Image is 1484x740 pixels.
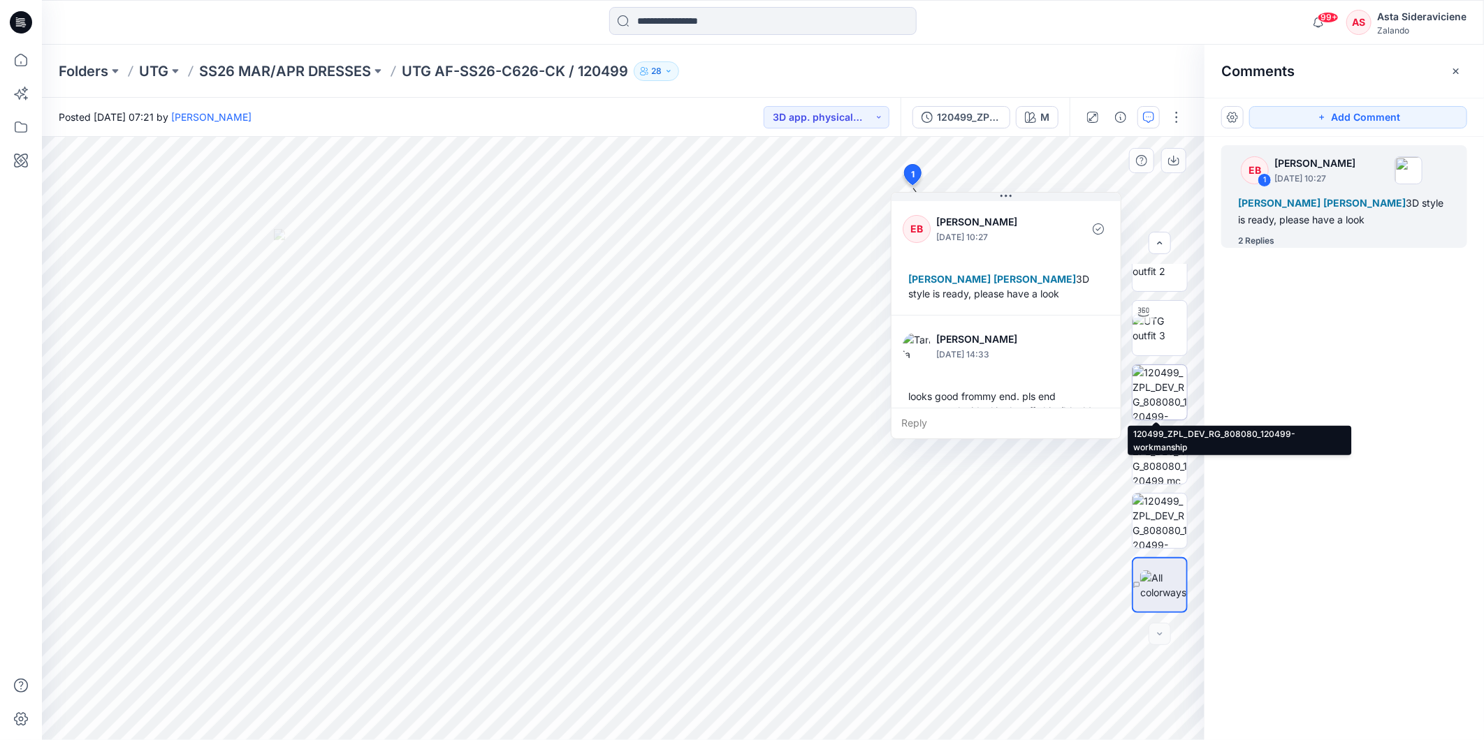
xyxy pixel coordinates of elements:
[936,331,1050,348] p: [PERSON_NAME]
[1221,63,1295,80] h2: Comments
[903,332,931,360] img: Tania Baumeister-Hanff
[1241,156,1269,184] div: EB
[1016,106,1059,128] button: M
[634,61,679,81] button: 28
[892,408,1121,438] div: Reply
[1133,313,1187,343] img: UTG outfit 3
[171,111,252,123] a: [PERSON_NAME]
[1377,25,1467,36] div: Zalando
[651,64,662,79] p: 28
[903,266,1110,306] div: 3D style is ready, please have a look
[936,348,1050,362] p: [DATE] 14:33
[1323,197,1406,209] span: [PERSON_NAME]
[1133,429,1187,484] img: 120499_ZPL_DEV_RG_808080_120499 mc
[139,61,168,81] a: UTG
[1133,494,1187,548] img: 120499_ZPL_DEV_RG_808080_120499-patterns
[911,168,915,181] span: 1
[1238,195,1450,228] div: 3D style is ready, please have a look
[1249,106,1467,128] button: Add Comment
[936,230,1050,244] p: [DATE] 10:27
[908,273,991,285] span: [PERSON_NAME]
[937,110,1001,125] div: 120499_ZPL_DEV
[1133,365,1187,420] img: 120499_ZPL_DEV_RG_808080_120499-workmanship
[1040,110,1049,125] div: M
[1238,197,1321,209] span: [PERSON_NAME]
[402,61,628,81] p: UTG AF-SS26-C626-CK / 120499
[1110,106,1132,128] button: Details
[936,214,1050,230] p: [PERSON_NAME]
[903,215,931,243] div: EB
[199,61,371,81] a: SS26 MAR/APR DRESSES
[59,61,108,81] a: Folders
[1133,249,1187,279] img: UTG outfit 2
[912,106,1010,128] button: 120499_ZPL_DEV
[1377,8,1467,25] div: Asta Sideraviciene
[1274,155,1355,172] p: [PERSON_NAME]
[1140,570,1186,600] img: All colorways
[994,273,1076,285] span: [PERSON_NAME]
[1258,173,1272,187] div: 1
[59,110,252,124] span: Posted [DATE] 07:21 by
[1238,234,1274,248] div: 2 Replies
[1318,12,1339,23] span: 99+
[1274,172,1355,186] p: [DATE] 10:27
[903,383,1110,424] div: looks good frommy end. pls end protosample, ideal in the offwhite/black!
[1346,10,1372,35] div: AS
